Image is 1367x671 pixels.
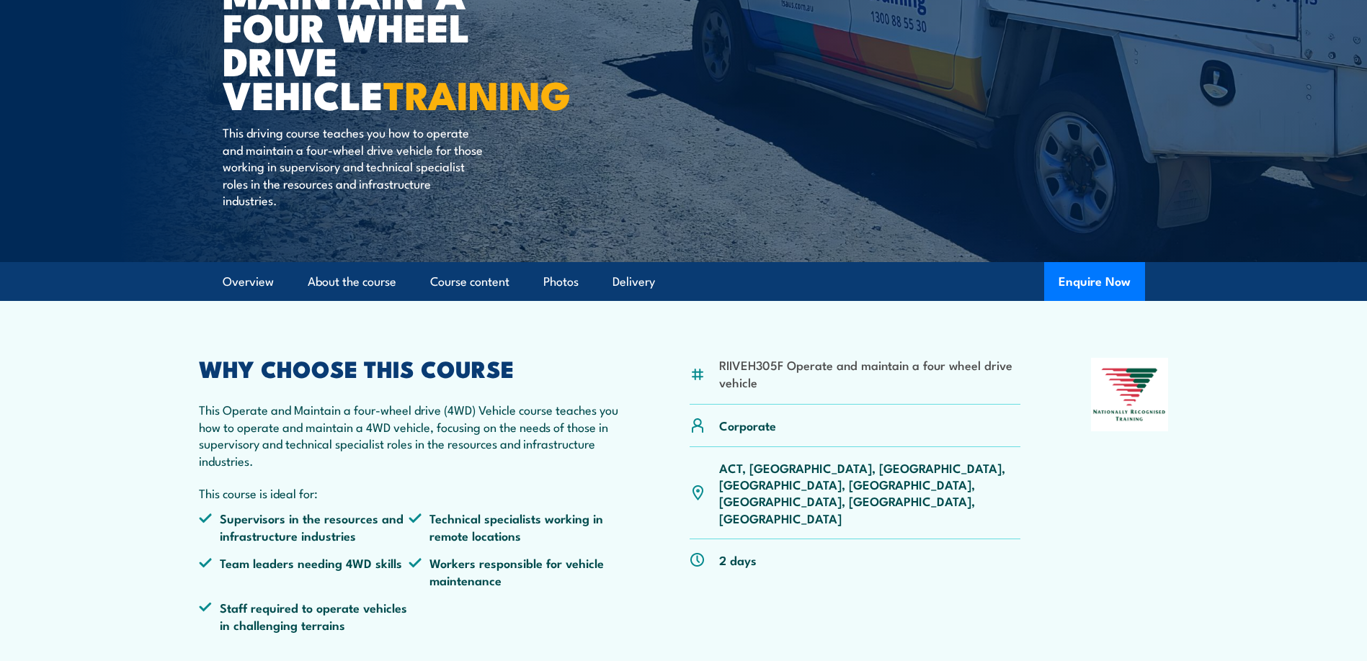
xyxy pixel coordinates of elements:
li: Workers responsible for vehicle maintenance [409,554,619,588]
a: Delivery [613,263,655,301]
img: Nationally Recognised Training logo. [1091,358,1169,431]
p: This Operate and Maintain a four-wheel drive (4WD) Vehicle course teaches you how to operate and ... [199,401,620,469]
strong: TRAINING [383,63,571,123]
a: Overview [223,263,274,301]
li: Team leaders needing 4WD skills [199,554,409,588]
button: Enquire Now [1044,262,1145,301]
p: This course is ideal for: [199,485,620,501]
li: RIIVEH305F Operate and maintain a four wheel drive vehicle [719,356,1021,390]
li: Supervisors in the resources and infrastructure industries [199,510,409,544]
p: Corporate [719,417,776,433]
li: Staff required to operate vehicles in challenging terrains [199,599,409,633]
a: Photos [543,263,579,301]
p: This driving course teaches you how to operate and maintain a four-wheel drive vehicle for those ... [223,124,486,208]
p: 2 days [719,551,757,568]
h2: WHY CHOOSE THIS COURSE [199,358,620,378]
a: Course content [430,263,509,301]
a: About the course [308,263,396,301]
p: ACT, [GEOGRAPHIC_DATA], [GEOGRAPHIC_DATA], [GEOGRAPHIC_DATA], [GEOGRAPHIC_DATA], [GEOGRAPHIC_DATA... [719,459,1021,527]
li: Technical specialists working in remote locations [409,510,619,544]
